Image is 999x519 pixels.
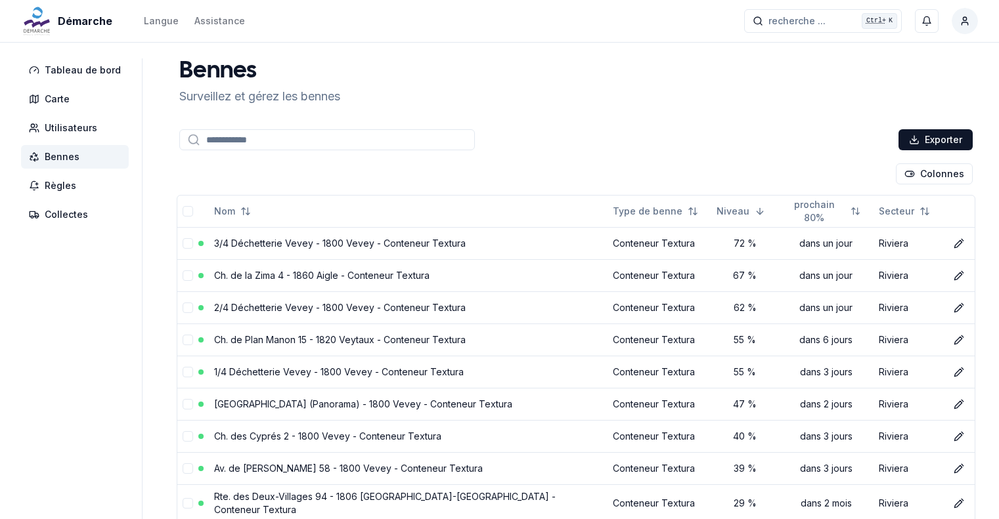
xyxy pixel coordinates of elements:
[214,205,235,218] span: Nom
[899,129,973,150] button: Exporter
[717,497,773,510] div: 29 %
[768,14,826,28] span: recherche ...
[21,58,134,82] a: Tableau de bord
[45,64,121,77] span: Tableau de bord
[183,238,193,249] button: select-row
[871,201,938,222] button: Not sorted. Click to sort ascending.
[214,491,556,515] a: Rte. des Deux-Villages 94 - 1806 [GEOGRAPHIC_DATA]-[GEOGRAPHIC_DATA] - Conteneur Textura
[874,227,943,259] td: Riviera
[717,398,773,411] div: 47 %
[214,270,430,281] a: Ch. de la Zima 4 - 1860 Aigle - Conteneur Textura
[214,463,483,474] a: Av. de [PERSON_NAME] 58 - 1800 Vevey - Conteneur Textura
[183,302,193,313] button: select-row
[874,420,943,452] td: Riviera
[709,201,773,222] button: Sorted descending. Click to sort ascending.
[45,121,97,135] span: Utilisateurs
[45,150,79,163] span: Bennes
[776,201,868,222] button: Not sorted. Click to sort ascending.
[608,452,711,484] td: Conteneur Textura
[784,365,868,379] div: dans 3 jours
[608,291,711,323] td: Conteneur Textura
[784,198,845,224] span: prochain 80%
[717,462,773,475] div: 39 %
[784,333,868,346] div: dans 6 jours
[144,13,179,29] button: Langue
[214,398,512,409] a: [GEOGRAPHIC_DATA] (Panorama) - 1800 Vevey - Conteneur Textura
[214,430,441,442] a: Ch. des Cyprés 2 - 1800 Vevey - Conteneur Textura
[717,333,773,346] div: 55 %
[179,87,340,106] p: Surveillez et gérez les bennes
[717,301,773,314] div: 62 %
[784,301,868,314] div: dans un jour
[717,430,773,443] div: 40 %
[879,205,914,218] span: Secteur
[214,366,464,377] a: 1/4 Déchetterie Vevey - 1800 Vevey - Conteneur Textura
[214,302,466,313] a: 2/4 Déchetterie Vevey - 1800 Vevey - Conteneur Textura
[214,238,466,249] a: 3/4 Déchetterie Vevey - 1800 Vevey - Conteneur Textura
[784,269,868,282] div: dans un jour
[608,323,711,356] td: Conteneur Textura
[21,174,134,197] a: Règles
[608,356,711,388] td: Conteneur Textura
[784,497,868,510] div: dans 2 mois
[874,291,943,323] td: Riviera
[744,9,902,33] button: recherche ...Ctrl+K
[21,116,134,140] a: Utilisateurs
[58,13,112,29] span: Démarche
[874,259,943,291] td: Riviera
[784,237,868,250] div: dans un jour
[183,270,193,281] button: select-row
[183,463,193,474] button: select-row
[183,367,193,377] button: select-row
[717,205,749,218] span: Niveau
[784,430,868,443] div: dans 3 jours
[605,201,706,222] button: Not sorted. Click to sort ascending.
[183,431,193,442] button: select-row
[717,269,773,282] div: 67 %
[717,237,773,250] div: 72 %
[874,452,943,484] td: Riviera
[896,163,973,184] button: Cocher les colonnes
[608,388,711,420] td: Conteneur Textura
[608,259,711,291] td: Conteneur Textura
[194,13,245,29] a: Assistance
[608,420,711,452] td: Conteneur Textura
[874,356,943,388] td: Riviera
[608,227,711,259] td: Conteneur Textura
[21,87,134,111] a: Carte
[45,93,70,106] span: Carte
[613,205,682,218] span: Type de benne
[874,323,943,356] td: Riviera
[21,5,53,37] img: Démarche Logo
[183,498,193,509] button: select-row
[21,145,134,169] a: Bennes
[183,335,193,345] button: select-row
[717,365,773,379] div: 55 %
[45,179,76,192] span: Règles
[183,206,193,217] button: select-all
[21,13,118,29] a: Démarche
[179,58,340,85] h1: Bennes
[21,203,134,226] a: Collectes
[206,201,259,222] button: Not sorted. Click to sort ascending.
[214,334,466,345] a: Ch. de Plan Manon 15 - 1820 Veytaux - Conteneur Textura
[784,398,868,411] div: dans 2 jours
[874,388,943,420] td: Riviera
[183,399,193,409] button: select-row
[784,462,868,475] div: dans 3 jours
[144,14,179,28] div: Langue
[45,208,88,221] span: Collectes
